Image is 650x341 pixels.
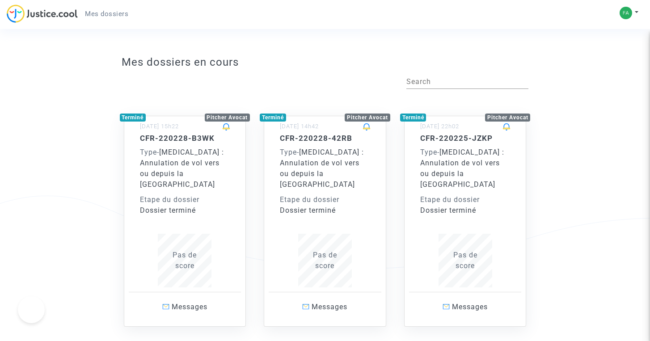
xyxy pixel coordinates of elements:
[280,148,364,189] span: [MEDICAL_DATA] : Annulation de vol vers ou depuis la [GEOGRAPHIC_DATA]
[173,251,197,270] span: Pas de score
[400,114,426,122] div: Terminé
[280,123,319,130] small: [DATE] 14h42
[345,114,390,122] div: Pitcher Avocat
[122,56,529,69] h3: Mes dossiers en cours
[395,98,536,327] a: TerminéPitcher Avocat[DATE] 22h02CFR-220225-JZKPType-[MEDICAL_DATA] : Annulation de vol vers ou d...
[420,148,504,189] span: [MEDICAL_DATA] : Annulation de vol vers ou depuis la [GEOGRAPHIC_DATA]
[485,114,531,122] div: Pitcher Avocat
[172,303,207,311] span: Messages
[140,134,230,143] h5: CFR-220228-B3WK
[120,114,146,122] div: Terminé
[255,98,395,327] a: TerminéPitcher Avocat[DATE] 14h42CFR-220228-42RBType-[MEDICAL_DATA] : Annulation de vol vers ou d...
[85,10,128,18] span: Mes dossiers
[140,148,157,156] span: Type
[280,148,299,156] span: -
[129,292,241,322] a: Messages
[140,194,230,205] div: Etape du dossier
[115,98,255,327] a: TerminéPitcher Avocat[DATE] 15h22CFR-220228-B3WKType-[MEDICAL_DATA] : Annulation de vol vers ou d...
[280,194,370,205] div: Etape du dossier
[280,148,297,156] span: Type
[453,251,477,270] span: Pas de score
[409,292,522,322] a: Messages
[420,148,439,156] span: -
[620,7,632,19] img: 20c3d09ba7dc147ea7c36425ec287d2b
[140,148,159,156] span: -
[420,123,459,130] small: [DATE] 22h02
[420,134,511,143] h5: CFR-220225-JZKP
[420,148,437,156] span: Type
[280,205,370,216] div: Dossier terminé
[260,114,286,122] div: Terminé
[420,194,511,205] div: Etape du dossier
[140,205,230,216] div: Dossier terminé
[140,123,179,130] small: [DATE] 15h22
[452,303,488,311] span: Messages
[7,4,78,23] img: jc-logo.svg
[18,296,45,323] iframe: Help Scout Beacon - Open
[269,292,381,322] a: Messages
[205,114,250,122] div: Pitcher Avocat
[140,148,224,189] span: [MEDICAL_DATA] : Annulation de vol vers ou depuis la [GEOGRAPHIC_DATA]
[313,251,337,270] span: Pas de score
[312,303,347,311] span: Messages
[280,134,370,143] h5: CFR-220228-42RB
[420,205,511,216] div: Dossier terminé
[78,7,135,21] a: Mes dossiers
